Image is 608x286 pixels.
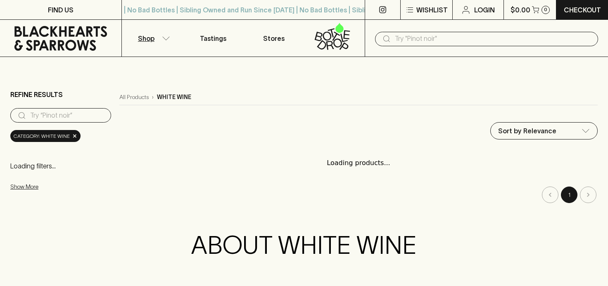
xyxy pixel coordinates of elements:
[491,123,597,139] div: Sort by Relevance
[561,187,577,203] button: page 1
[91,230,517,260] h2: ABOUT WHITE WINE
[30,109,104,122] input: Try “Pinot noir”
[119,93,149,102] a: All Products
[564,5,601,15] p: Checkout
[263,33,285,43] p: Stores
[10,178,119,195] button: Show More
[122,20,183,57] button: Shop
[10,90,63,99] p: Refine Results
[10,161,111,171] p: Loading filters...
[48,5,74,15] p: FIND US
[498,126,556,136] p: Sort by Relevance
[243,20,304,57] a: Stores
[119,150,598,176] div: Loading products...
[474,5,495,15] p: Login
[395,32,591,45] input: Try "Pinot noir"
[119,187,598,203] nav: pagination navigation
[152,93,154,102] p: ›
[138,33,154,43] p: Shop
[14,132,70,140] span: Category: white wine
[200,33,226,43] p: Tastings
[157,93,191,102] p: white wine
[183,20,243,57] a: Tastings
[511,5,530,15] p: $0.00
[72,132,77,140] span: ×
[544,7,547,12] p: 0
[416,5,448,15] p: Wishlist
